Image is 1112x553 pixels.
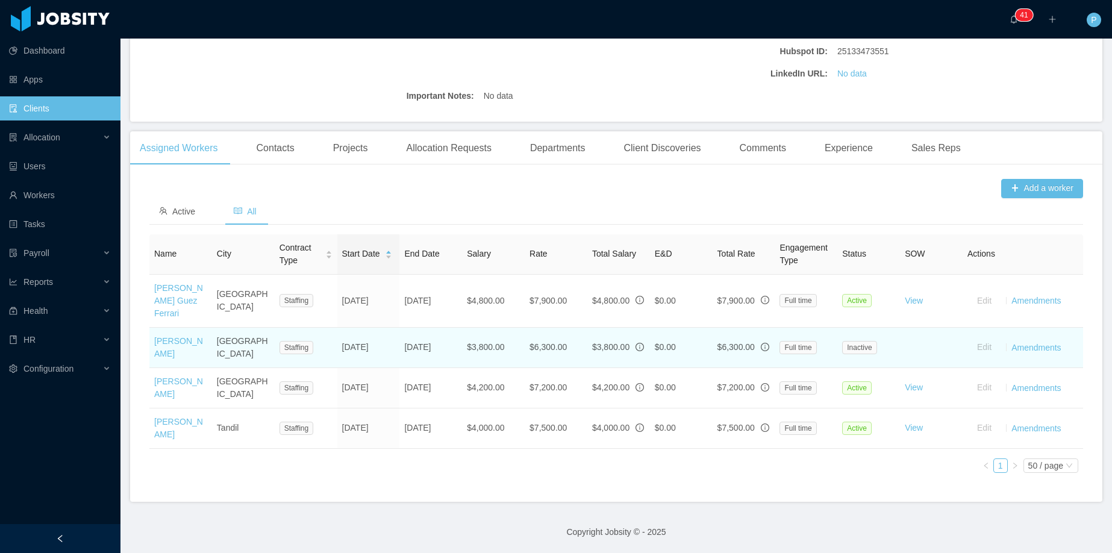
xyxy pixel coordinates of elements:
span: Engagement Type [779,243,827,265]
span: $7,500.00 [717,423,755,433]
span: Actions [967,249,995,258]
p: 4 [1020,9,1024,21]
footer: Copyright Jobsity © - 2025 [120,511,1112,553]
td: $7,900.00 [525,275,587,328]
a: View [905,423,923,433]
td: $4,800.00 [462,275,525,328]
i: icon: medicine-box [9,307,17,315]
a: Amendments [1011,383,1061,392]
span: info-circle [636,423,644,432]
span: Active [842,422,872,435]
button: Edit [967,338,1001,357]
span: 25133473551 [837,45,889,58]
a: View [905,296,923,305]
span: $7,200.00 [717,383,755,392]
span: $0.00 [655,296,676,305]
td: [GEOGRAPHIC_DATA] [212,368,275,408]
td: [DATE] [399,408,462,449]
a: Amendments [1011,296,1061,305]
span: E&D [655,249,672,258]
a: [PERSON_NAME] [154,376,203,399]
a: [PERSON_NAME] Guez Ferrari [154,283,203,318]
span: info-circle [761,296,769,304]
div: Experience [815,131,882,165]
td: $7,200.00 [525,368,587,408]
span: info-circle [761,383,769,392]
span: P [1091,13,1096,27]
li: Previous Page [979,458,993,473]
td: Tandil [212,408,275,449]
div: Client Discoveries [614,131,710,165]
a: [PERSON_NAME] [154,417,203,439]
span: Reports [23,277,53,287]
span: Total Rate [717,249,755,258]
i: icon: down [1066,462,1073,470]
i: icon: solution [9,133,17,142]
a: 1 [994,459,1007,472]
span: info-circle [636,343,644,351]
p: 1 [1024,9,1028,21]
button: Edit [967,378,1001,398]
a: Amendments [1011,342,1061,352]
a: icon: robotUsers [9,154,111,178]
i: icon: file-protect [9,249,17,257]
i: icon: right [1011,462,1019,469]
a: icon: profileTasks [9,212,111,236]
i: icon: caret-down [325,254,332,257]
div: Assigned Workers [130,131,228,165]
i: icon: line-chart [9,278,17,286]
td: $6,300.00 [525,328,587,368]
button: Edit [967,419,1001,438]
div: Contacts [247,131,304,165]
span: $0.00 [655,383,676,392]
td: $4,000.00 [462,408,525,449]
i: icon: caret-down [385,254,392,257]
span: No data [484,90,513,102]
a: View [905,383,923,392]
td: [DATE] [399,368,462,408]
div: Sales Reps [902,131,970,165]
i: icon: caret-up [325,249,332,253]
i: icon: plus [1048,15,1057,23]
a: icon: userWorkers [9,183,111,207]
td: [DATE] [399,328,462,368]
span: Start Date [342,248,380,260]
span: Staffing [280,381,313,395]
div: Comments [730,131,796,165]
span: $4,800.00 [592,296,629,305]
td: [DATE] [337,328,400,368]
a: icon: appstoreApps [9,67,111,92]
span: info-circle [636,296,644,304]
span: City [217,249,231,258]
span: $4,200.00 [592,383,629,392]
span: $4,000.00 [592,423,629,433]
div: Sort [325,249,333,257]
span: $3,800.00 [592,342,629,352]
td: [DATE] [337,408,400,449]
span: Full time [779,381,816,395]
td: $7,500.00 [525,408,587,449]
i: icon: left [982,462,990,469]
span: info-circle [761,423,769,432]
span: info-circle [636,383,644,392]
td: [GEOGRAPHIC_DATA] [212,275,275,328]
span: Staffing [280,341,313,354]
span: Rate [529,249,548,258]
td: $3,800.00 [462,328,525,368]
span: Active [842,294,872,307]
span: info-circle [761,343,769,351]
span: Name [154,249,176,258]
i: icon: team [159,207,167,215]
button: Edit [967,291,1001,310]
a: No data [837,67,867,80]
i: icon: caret-up [385,249,392,253]
span: $0.00 [655,423,676,433]
td: $4,200.00 [462,368,525,408]
div: Departments [520,131,595,165]
span: Active [159,207,195,216]
span: End Date [404,249,439,258]
span: Total Salary [592,249,636,258]
span: Staffing [280,294,313,307]
span: Full time [779,294,816,307]
i: icon: read [234,207,242,215]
